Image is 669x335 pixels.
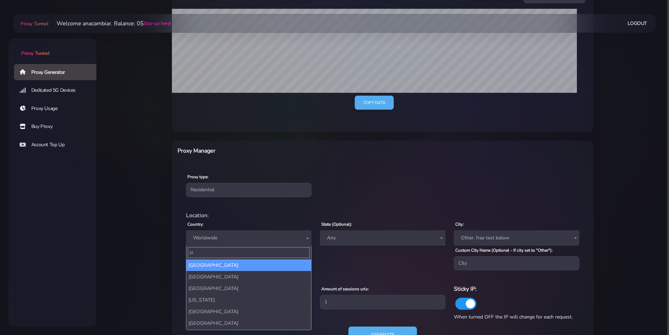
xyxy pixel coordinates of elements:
[186,230,311,246] span: Worldwide
[186,283,311,294] li: [GEOGRAPHIC_DATA]
[8,38,96,57] a: Proxy Tunnel
[186,271,311,283] li: [GEOGRAPHIC_DATA]
[355,96,394,110] a: Copy data
[187,221,204,227] label: Country:
[48,19,171,28] li: Welcome anacambiar. Balance: 0$
[458,233,575,243] span: Other, free text below
[635,301,660,326] iframe: Webchat Widget
[14,137,102,153] a: Account Top Up
[454,256,579,270] input: City
[14,82,102,98] a: Dedicated 5G Devices
[324,233,441,243] span: Any
[187,174,208,180] label: Proxy type:
[454,230,579,246] span: Other, free text below
[186,259,311,271] li: [GEOGRAPHIC_DATA]
[454,284,579,294] h6: Sticky IP:
[178,146,413,155] h6: Proxy Manager
[182,276,584,284] div: Proxy Settings:
[14,118,102,135] a: Buy Proxy
[190,233,307,243] span: Worldwide
[20,20,48,27] span: Proxy Tunnel
[455,221,464,227] label: City:
[182,211,584,220] div: Location:
[628,17,647,30] a: Logout
[186,306,311,317] li: [GEOGRAPHIC_DATA]
[321,221,352,227] label: State (Optional):
[14,101,102,117] a: Proxy Usage
[14,64,102,80] a: Proxy Generator
[186,317,311,329] li: [GEOGRAPHIC_DATA]
[454,314,573,320] span: When turned OFF the IP will change for each request.
[455,247,553,253] label: Custom City Name (Optional - If city set to "Other"):
[144,20,171,27] a: (top-up here)
[21,50,49,57] span: Proxy Tunnel
[321,286,369,292] label: Amount of sessions urls:
[186,294,311,306] li: [US_STATE]
[320,230,445,246] span: Any
[19,18,48,29] a: Proxy Tunnel
[188,247,310,258] input: Search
